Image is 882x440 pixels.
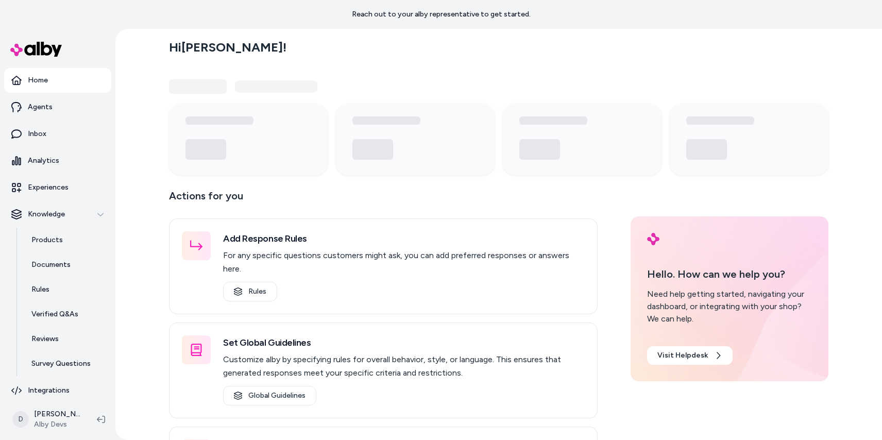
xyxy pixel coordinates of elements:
[31,284,49,295] p: Rules
[4,175,111,200] a: Experiences
[647,233,659,245] img: alby Logo
[28,129,46,139] p: Inbox
[4,68,111,93] a: Home
[647,266,812,282] p: Hello. How can we help you?
[31,260,71,270] p: Documents
[223,386,316,405] a: Global Guidelines
[28,75,48,86] p: Home
[6,403,89,436] button: D[PERSON_NAME]Alby Devs
[31,309,78,319] p: Verified Q&As
[28,385,70,396] p: Integrations
[223,353,585,380] p: Customize alby by specifying rules for overall behavior, style, or language. This ensures that ge...
[31,334,59,344] p: Reviews
[34,419,80,430] span: Alby Devs
[21,252,111,277] a: Documents
[12,411,29,428] span: D
[169,188,598,212] p: Actions for you
[21,228,111,252] a: Products
[21,351,111,376] a: Survey Questions
[28,156,59,166] p: Analytics
[4,95,111,120] a: Agents
[28,102,53,112] p: Agents
[169,40,286,55] h2: Hi [PERSON_NAME] !
[223,249,585,276] p: For any specific questions customers might ask, you can add preferred responses or answers here.
[21,327,111,351] a: Reviews
[34,409,80,419] p: [PERSON_NAME]
[4,378,111,403] a: Integrations
[352,9,531,20] p: Reach out to your alby representative to get started.
[223,335,585,350] h3: Set Global Guidelines
[223,282,277,301] a: Rules
[223,231,585,246] h3: Add Response Rules
[10,42,62,57] img: alby Logo
[647,346,733,365] a: Visit Helpdesk
[647,288,812,325] div: Need help getting started, navigating your dashboard, or integrating with your shop? We can help.
[28,209,65,219] p: Knowledge
[31,235,63,245] p: Products
[21,277,111,302] a: Rules
[4,122,111,146] a: Inbox
[28,182,69,193] p: Experiences
[4,202,111,227] button: Knowledge
[21,302,111,327] a: Verified Q&As
[31,359,91,369] p: Survey Questions
[4,148,111,173] a: Analytics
